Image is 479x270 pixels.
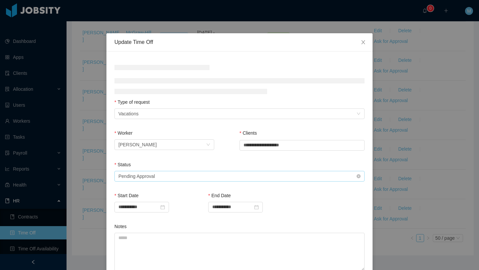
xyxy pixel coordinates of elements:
[118,171,155,181] div: Pending Approval
[114,193,138,198] label: Start Date
[239,130,257,136] label: Clients
[114,99,150,105] label: Type of request
[114,39,365,46] div: Update Time Off
[361,40,366,45] i: icon: close
[118,109,138,119] div: Vacations
[114,162,131,167] label: Status
[114,130,132,136] label: Worker
[208,193,231,198] label: End Date
[118,140,157,150] div: Jhonatan Rodriguez
[254,205,259,209] i: icon: calendar
[357,174,361,178] i: icon: close-circle
[160,205,165,209] i: icon: calendar
[354,33,373,52] button: Close
[114,224,127,229] label: Notes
